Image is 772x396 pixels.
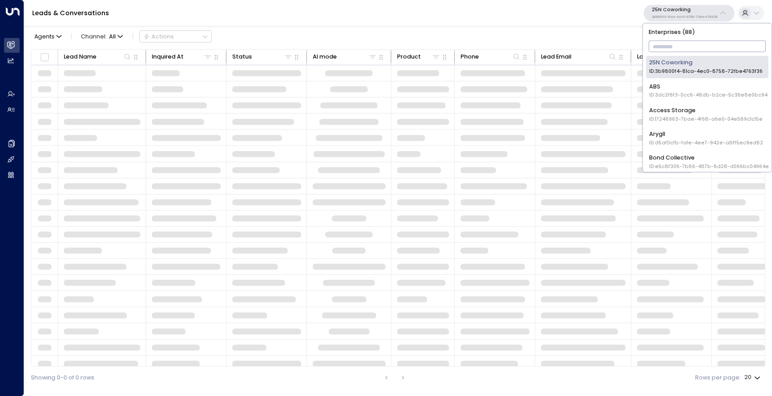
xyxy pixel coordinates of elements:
[649,163,769,170] span: ID: e5c8f306-7b86-487b-8d28-d066bc04964e
[695,374,741,382] label: Rows per page:
[397,52,421,62] div: Product
[78,31,126,42] button: Channel:All
[649,130,763,146] div: Arygll
[649,92,768,99] span: ID: 3dc2f6f3-0cc6-48db-b2ce-5c36e8e0bc94
[637,52,698,62] div: Last Interacted
[64,52,132,62] div: Lead Name
[649,68,763,75] span: ID: 3b9800f4-81ca-4ec0-8758-72fbe4763f36
[541,52,571,62] div: Lead Email
[139,30,212,42] div: Button group with a nested menu
[232,52,293,62] div: Status
[139,30,212,42] button: Actions
[649,115,763,122] span: ID: 17248963-7bae-4f68-a6e0-04e589c1c15e
[646,26,768,37] p: Enterprises ( 88 )
[461,52,521,62] div: Phone
[78,31,126,42] span: Channel:
[649,106,763,122] div: Access Storage
[232,52,252,62] div: Status
[381,372,409,383] nav: pagination navigation
[152,52,213,62] div: Inquired At
[34,34,55,40] span: Agents
[31,374,94,382] div: Showing 0-0 of 0 rows
[652,15,717,19] p: 3b9800f4-81ca-4ec0-8758-72fbe4763f36
[541,52,617,62] div: Lead Email
[109,34,116,40] span: All
[31,31,64,42] button: Agents
[152,52,184,62] div: Inquired At
[649,153,769,170] div: Bond Collective
[461,52,479,62] div: Phone
[649,139,763,146] span: ID: d5af0cfb-fa1e-4ee7-942e-a8ff5ec9ed82
[313,52,337,62] div: AI mode
[397,52,441,62] div: Product
[64,52,96,62] div: Lead Name
[744,371,762,383] div: 20
[637,52,682,62] div: Last Interacted
[143,33,174,40] div: Actions
[32,8,109,17] a: Leads & Conversations
[644,5,734,21] button: 25N Coworking3b9800f4-81ca-4ec0-8758-72fbe4763f36
[313,52,378,62] div: AI mode
[652,7,717,13] p: 25N Coworking
[649,59,763,75] div: 25N Coworking
[649,82,768,99] div: ABS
